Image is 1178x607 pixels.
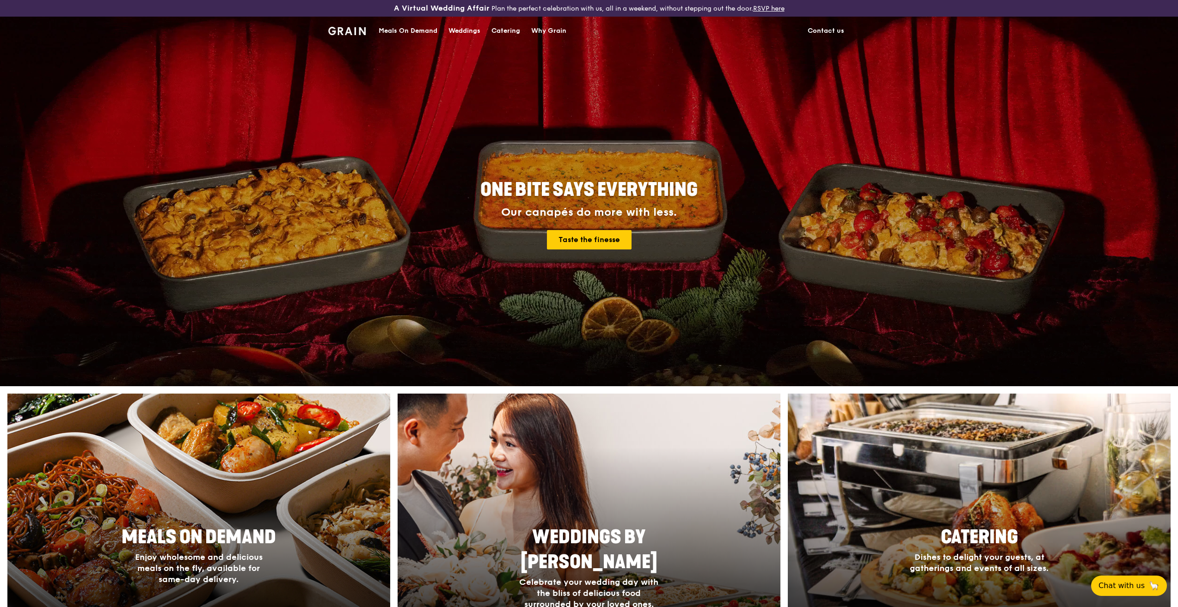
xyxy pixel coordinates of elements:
div: Plan the perfect celebration with us, all in a weekend, without stepping out the door. [323,4,855,13]
button: Chat with us🦙 [1091,576,1167,596]
span: Catering [941,526,1018,548]
div: Our canapés do more with less. [423,206,755,219]
div: Weddings [448,17,480,45]
span: Meals On Demand [122,526,276,548]
span: Dishes to delight your guests, at gatherings and events of all sizes. [910,552,1049,573]
a: Contact us [802,17,850,45]
div: Meals On Demand [379,17,437,45]
a: Weddings [443,17,486,45]
a: Why Grain [526,17,572,45]
span: ONE BITE SAYS EVERYTHING [480,179,698,201]
a: Catering [486,17,526,45]
span: Enjoy wholesome and delicious meals on the fly, available for same-day delivery. [135,552,263,584]
a: GrainGrain [328,16,366,44]
span: 🦙 [1148,580,1160,591]
span: Chat with us [1098,580,1145,591]
div: Catering [491,17,520,45]
span: Weddings by [PERSON_NAME] [521,526,657,573]
img: Grain [328,27,366,35]
div: Why Grain [531,17,566,45]
a: RSVP here [753,5,785,12]
h3: A Virtual Wedding Affair [394,4,490,13]
a: Taste the finesse [547,230,632,249]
